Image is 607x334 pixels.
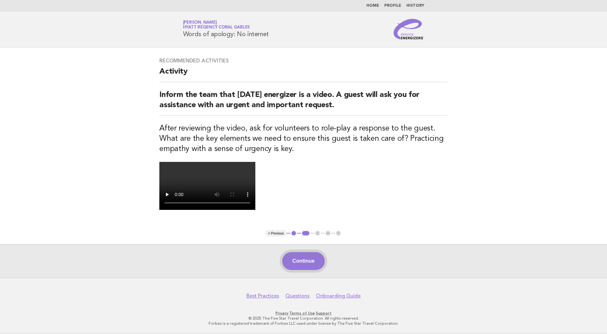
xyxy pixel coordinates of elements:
[108,316,499,321] p: © 2025 The Five Star Travel Corporation. All rights reserved.
[159,90,448,116] h2: Inform the team that [DATE] energizer is a video. A guest will ask you for assistance with an urg...
[108,311,499,316] p: · ·
[276,311,288,315] a: Privacy
[366,4,379,8] a: Home
[289,311,315,315] a: Terms of Use
[291,230,297,236] button: 1
[159,67,448,82] h2: Activity
[159,58,448,64] h3: Recommended activities
[183,20,250,29] a: [PERSON_NAME]Hyatt Regency Coral Gables
[285,293,309,299] a: Questions
[316,311,331,315] a: Support
[246,293,279,299] a: Best Practices
[282,252,325,270] button: Continue
[159,123,448,154] h3: After reviewing the video, ask for volunteers to role-play a response to the guest. What are the ...
[266,230,286,236] button: < Previous
[183,26,250,30] span: Hyatt Regency Coral Gables
[183,21,269,37] h1: Words of apology: No internet
[406,4,424,8] a: History
[316,293,361,299] a: Onboarding Guide
[384,4,401,8] a: Profile
[394,19,424,39] img: Service Energizers
[301,230,310,236] button: 2
[108,321,499,326] p: Forbes is a registered trademark of Forbes LLC used under license by The Five Star Travel Corpora...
